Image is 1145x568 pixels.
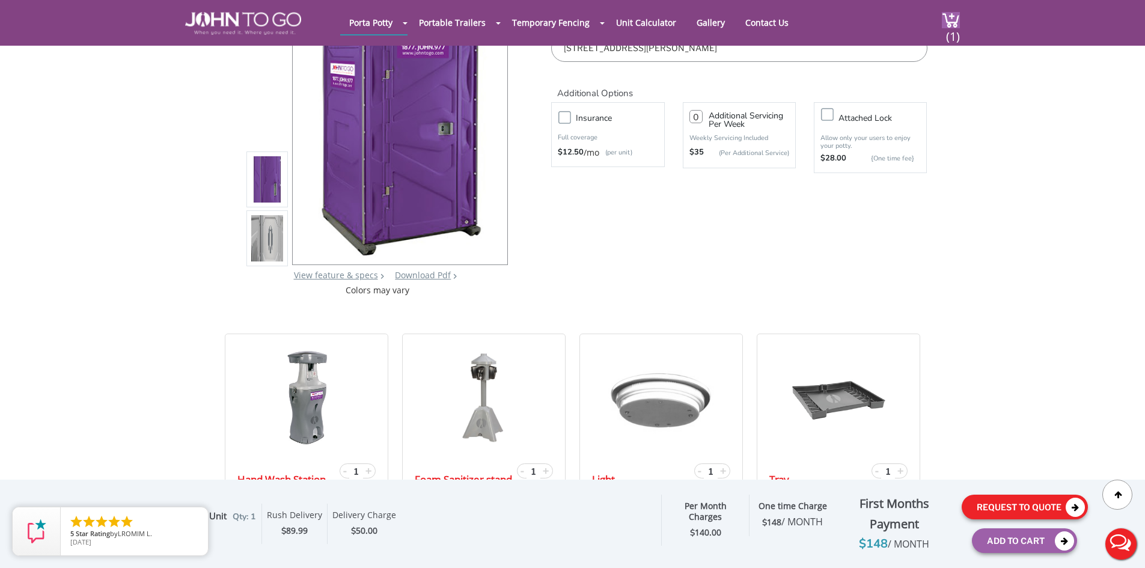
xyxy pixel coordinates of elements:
[410,11,495,34] a: Portable Trailers
[356,525,377,536] span: 50.00
[503,11,599,34] a: Temporary Fencing
[25,519,49,543] img: Review Rating
[332,510,396,524] div: Delivery Charge
[94,515,109,529] li: 
[689,133,789,142] p: Weekly Servicing Included
[836,534,953,554] div: $148
[709,112,789,129] h3: Additional Servicing Per Week
[962,495,1088,519] button: Request To Quote
[838,111,932,126] h3: Attached lock
[521,463,524,478] span: -
[759,500,827,512] strong: One time Charge
[118,529,152,538] span: LROMIM L.
[70,530,198,539] span: by
[689,110,703,123] input: 0
[70,529,74,538] span: 5
[698,463,701,478] span: -
[76,529,110,538] span: Star Rating
[852,153,914,165] p: {One time fee}
[395,269,451,281] a: Download Pdf
[942,12,960,28] img: cart a
[688,11,734,34] a: Gallery
[185,12,301,35] img: JOHN to go
[790,349,887,445] img: 17
[888,537,929,551] span: / MONTH
[769,471,789,488] a: Tray
[592,349,730,445] img: 17
[82,515,96,529] li: 
[233,511,255,522] span: Qty: 1
[286,525,308,536] span: 89.99
[736,11,798,34] a: Contact Us
[781,515,823,528] span: / MONTH
[689,147,704,159] strong: $35
[332,524,396,538] div: $
[685,500,727,523] strong: Per Month Charges
[551,34,927,62] input: Delivery Address
[558,132,658,144] p: Full coverage
[267,524,322,538] div: $
[365,463,371,478] span: +
[836,493,953,534] div: First Months Payment
[820,153,846,165] strong: $28.00
[690,527,721,539] strong: $
[695,527,721,538] span: 140.00
[251,97,284,380] img: Product
[69,515,84,529] li: 
[558,147,658,159] div: /mo
[576,111,670,126] h3: Insurance
[551,74,927,100] h2: Additional Options
[1097,520,1145,568] button: Live Chat
[945,19,960,44] span: (1)
[453,273,457,279] img: chevron.png
[246,284,509,296] div: Colors may vary
[294,269,378,281] a: View feature & specs
[457,349,511,445] img: 17
[820,134,920,150] p: Allow only your users to enjoy your potty.
[897,463,903,478] span: +
[720,463,726,478] span: +
[972,528,1077,553] button: Add To Cart
[558,147,584,159] strong: $12.50
[275,349,338,445] img: 17
[237,471,337,505] a: Hand Wash Station (with soap)
[543,463,549,478] span: +
[767,516,823,528] span: 148
[592,471,615,488] a: Light
[704,148,789,157] p: (Per Additional Service)
[343,463,347,478] span: -
[251,38,284,321] img: Product
[875,463,879,478] span: -
[340,11,402,34] a: Porta Potty
[70,537,91,546] span: [DATE]
[415,471,512,488] a: Foam Sanitizer stand
[599,147,632,159] p: (per unit)
[107,515,121,529] li: 
[120,515,134,529] li: 
[267,510,322,524] div: Rush Delivery
[607,11,685,34] a: Unit Calculator
[380,273,384,279] img: right arrow icon
[762,517,823,528] strong: $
